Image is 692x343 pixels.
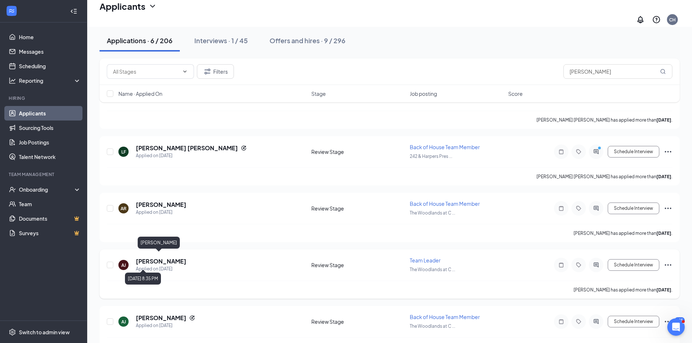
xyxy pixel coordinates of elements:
[9,328,16,336] svg: Settings
[136,265,186,273] div: Applied on [DATE]
[19,197,81,211] a: Team
[19,106,81,121] a: Applicants
[19,44,81,59] a: Messages
[136,152,247,159] div: Applied on [DATE]
[656,174,671,179] b: [DATE]
[19,30,81,44] a: Home
[148,2,157,11] svg: ChevronDown
[675,317,685,323] div: 105
[121,319,126,325] div: AJ
[136,257,186,265] h5: [PERSON_NAME]
[19,121,81,135] a: Sourcing Tools
[608,316,659,327] button: Schedule Interview
[121,149,126,155] div: LF
[508,90,523,97] span: Score
[410,314,480,320] span: Back of House Team Member
[608,259,659,271] button: Schedule Interview
[574,262,583,268] svg: Tag
[574,287,672,293] p: [PERSON_NAME] has applied more than .
[8,7,15,15] svg: WorkstreamLogo
[410,323,455,329] span: The Woodlands at C ...
[138,237,180,249] div: [PERSON_NAME]
[311,261,405,269] div: Review Stage
[557,205,566,211] svg: Note
[19,135,81,150] a: Job Postings
[656,117,671,123] b: [DATE]
[19,150,81,164] a: Talent Network
[241,145,247,151] svg: Reapply
[669,17,676,23] div: CH
[19,59,81,73] a: Scheduling
[19,328,70,336] div: Switch to admin view
[197,64,234,79] button: Filter Filters
[667,318,685,336] iframe: Intercom live chat
[19,186,75,193] div: Onboarding
[311,148,405,155] div: Review Stage
[121,262,126,268] div: AJ
[136,322,195,329] div: Applied on [DATE]
[592,205,600,211] svg: ActiveChat
[118,90,162,97] span: Name · Applied On
[557,149,566,155] svg: Note
[557,262,566,268] svg: Note
[136,201,186,209] h5: [PERSON_NAME]
[563,64,672,79] input: Search in applications
[652,15,661,24] svg: QuestionInfo
[608,203,659,214] button: Schedule Interview
[9,95,80,101] div: Hiring
[537,173,672,180] p: [PERSON_NAME] [PERSON_NAME] has applied more than .
[664,317,672,326] svg: Ellipses
[136,314,186,322] h5: [PERSON_NAME]
[537,117,672,123] p: [PERSON_NAME] [PERSON_NAME] has applied more than .
[574,230,672,236] p: [PERSON_NAME] has applied more than .
[410,200,480,207] span: Back of House Team Member
[574,319,583,324] svg: Tag
[664,147,672,156] svg: Ellipses
[9,171,80,177] div: Team Management
[574,205,583,211] svg: Tag
[410,257,441,264] span: Team Leader
[19,77,81,84] div: Reporting
[410,154,452,159] span: 242 & Harpers Pres ...
[574,149,583,155] svg: Tag
[311,90,326,97] span: Stage
[656,230,671,236] b: [DATE]
[660,69,666,74] svg: MagnifyingGlass
[410,90,437,97] span: Job posting
[592,319,600,324] svg: ActiveChat
[19,226,81,240] a: SurveysCrown
[194,36,248,45] div: Interviews · 1 / 45
[410,267,455,272] span: The Woodlands at C ...
[664,261,672,269] svg: Ellipses
[9,77,16,84] svg: Analysis
[311,205,405,212] div: Review Stage
[182,69,188,74] svg: ChevronDown
[410,144,480,150] span: Back of House Team Member
[113,68,179,75] input: All Stages
[121,205,126,212] div: AR
[189,315,195,321] svg: Reapply
[19,211,81,226] a: DocumentsCrown
[136,209,186,216] div: Applied on [DATE]
[136,144,238,152] h5: [PERSON_NAME] [PERSON_NAME]
[656,287,671,293] b: [DATE]
[664,204,672,213] svg: Ellipses
[203,67,212,76] svg: Filter
[596,146,605,152] svg: PrimaryDot
[107,36,173,45] div: Applications · 6 / 206
[410,210,455,216] span: The Woodlands at C ...
[70,8,77,15] svg: Collapse
[270,36,345,45] div: Offers and hires · 9 / 296
[636,15,645,24] svg: Notifications
[557,319,566,324] svg: Note
[592,262,600,268] svg: ActiveChat
[9,186,16,193] svg: UserCheck
[125,273,161,285] div: [DATE] 8:35 PM
[311,318,405,325] div: Review Stage
[592,149,600,155] svg: ActiveChat
[608,146,659,158] button: Schedule Interview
